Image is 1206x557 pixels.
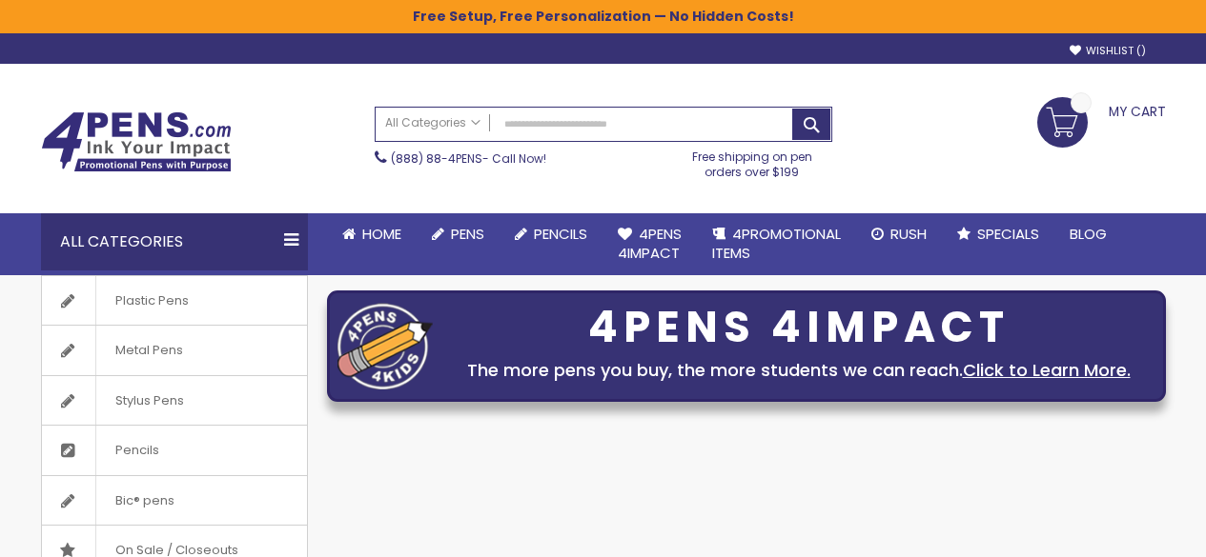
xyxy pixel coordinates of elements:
[1070,44,1146,58] a: Wishlist
[451,224,484,244] span: Pens
[442,357,1155,384] div: The more pens you buy, the more students we can reach.
[672,142,832,180] div: Free shipping on pen orders over $199
[1070,224,1107,244] span: Blog
[391,150,546,167] span: - Call Now!
[534,224,587,244] span: Pencils
[376,108,490,139] a: All Categories
[417,213,500,255] a: Pens
[603,213,697,275] a: 4Pens4impact
[442,308,1155,348] div: 4PENS 4IMPACT
[42,326,307,375] a: Metal Pens
[942,213,1054,255] a: Specials
[95,476,194,526] span: Bic® pens
[697,213,856,275] a: 4PROMOTIONALITEMS
[42,426,307,475] a: Pencils
[95,426,178,475] span: Pencils
[385,115,480,130] span: All Categories
[41,213,308,270] div: All Categories
[95,276,208,326] span: Plastic Pens
[500,213,603,255] a: Pencils
[618,224,682,263] span: 4Pens 4impact
[391,150,482,167] a: (888) 88-4PENS
[95,376,203,426] span: Stylus Pens
[977,224,1039,244] span: Specials
[42,376,307,426] a: Stylus Pens
[1054,213,1122,255] a: Blog
[362,224,401,244] span: Home
[42,476,307,526] a: Bic® pens
[95,326,202,375] span: Metal Pens
[712,224,841,263] span: 4PROMOTIONAL ITEMS
[856,213,942,255] a: Rush
[41,111,232,172] img: 4Pens Custom Pens and Promotional Products
[963,358,1131,382] a: Click to Learn More.
[890,224,927,244] span: Rush
[42,276,307,326] a: Plastic Pens
[337,303,433,389] img: four_pen_logo.png
[327,213,417,255] a: Home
